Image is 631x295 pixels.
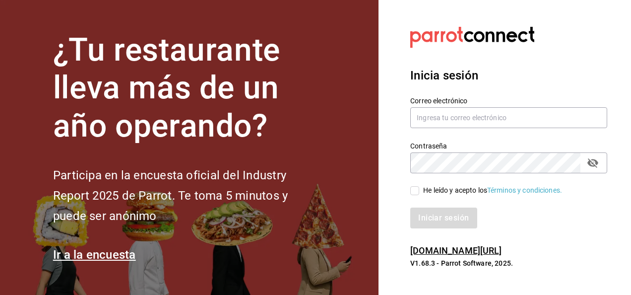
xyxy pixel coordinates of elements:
[410,97,607,104] label: Correo electrónico
[53,248,136,262] a: Ir a la encuesta
[410,245,502,256] a: [DOMAIN_NAME][URL]
[53,165,321,226] h2: Participa en la encuesta oficial del Industry Report 2025 de Parrot. Te toma 5 minutos y puede se...
[584,154,601,171] button: passwordField
[410,67,607,84] h3: Inicia sesión
[487,186,562,194] a: Términos y condiciones.
[423,185,562,196] div: He leído y acepto los
[410,142,607,149] label: Contraseña
[410,107,607,128] input: Ingresa tu correo electrónico
[410,258,607,268] p: V1.68.3 - Parrot Software, 2025.
[53,31,321,146] h1: ¿Tu restaurante lleva más de un año operando?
